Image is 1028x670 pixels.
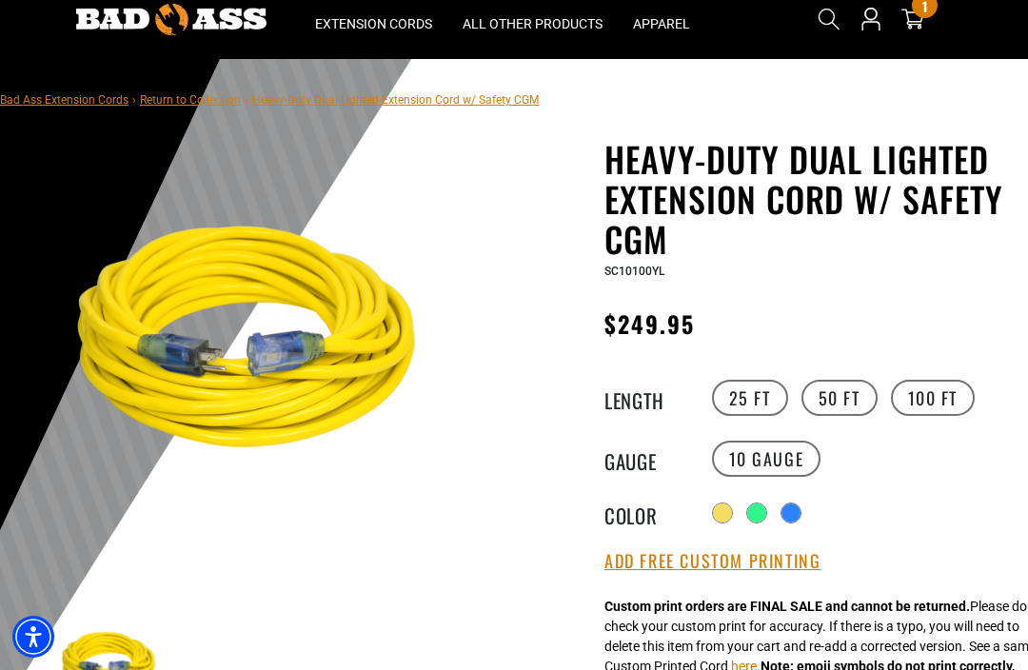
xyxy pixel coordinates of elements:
summary: Search [814,4,844,34]
span: Apparel [633,15,690,32]
img: yellow [56,143,458,544]
label: 100 FT [891,380,976,416]
span: All Other Products [463,15,603,32]
a: Return to Collection [140,93,241,107]
span: $249.95 [604,306,696,341]
label: 25 FT [712,380,788,416]
div: Accessibility Menu [12,616,54,658]
button: Add Free Custom Printing [604,551,820,572]
label: 10 Gauge [712,441,821,477]
legend: Color [604,501,700,525]
span: › [132,93,136,107]
img: Bad Ass Extension Cords [76,4,267,35]
span: › [245,93,248,107]
span: Extension Cords [315,15,432,32]
legend: Gauge [604,446,700,471]
label: 50 FT [801,380,878,416]
span: Heavy-Duty Dual Lighted Extension Cord w/ Safety CGM [252,93,539,107]
span: SC10100YL [604,265,664,278]
h1: Heavy-Duty Dual Lighted Extension Cord w/ Safety CGM [604,139,1014,259]
strong: Custom print orders are FINAL SALE and cannot be returned. [604,599,970,614]
legend: Length [604,385,700,410]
